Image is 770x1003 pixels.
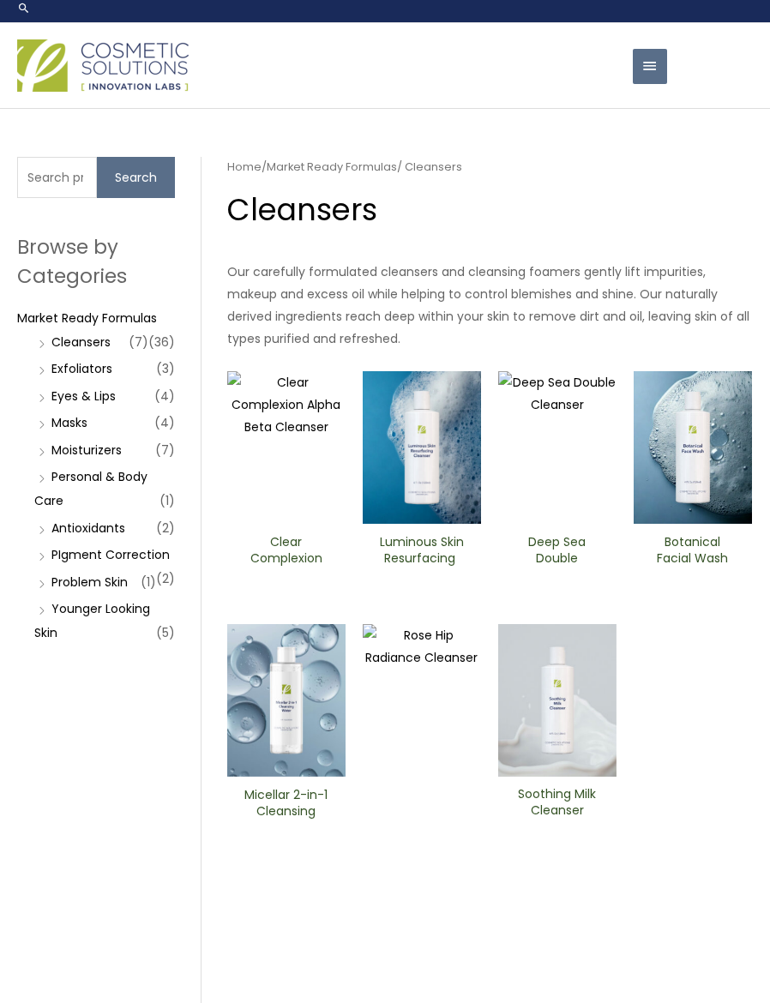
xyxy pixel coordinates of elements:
[51,520,125,537] a: Antioxidants
[376,534,466,573] a: Luminous Skin Resurfacing ​Cleanser
[17,39,189,92] img: Cosmetic Solutions Logo
[34,600,150,641] a: Younger Looking Skin
[17,309,157,327] a: Market Ready Formulas
[513,534,603,567] h2: Deep Sea Double Cleanser
[156,516,175,540] span: (2)
[141,570,156,594] span: (1)
[148,330,175,354] span: (36)
[227,157,753,177] nav: Breadcrumb
[241,534,331,567] h2: Clear Complexion Alpha Beta ​Cleanser
[363,371,481,525] img: Luminous Skin Resurfacing ​Cleanser
[241,787,331,820] h2: Micellar 2-in-1 Cleansing Water
[648,534,738,573] a: Botanical Facial Wash
[17,232,175,291] h2: Browse by Categories
[376,534,466,567] h2: Luminous Skin Resurfacing ​Cleanser
[97,157,175,198] button: Search
[17,157,97,198] input: Search products…
[513,534,603,573] a: Deep Sea Double Cleanser
[51,387,116,405] a: Eyes & Lips
[155,438,175,462] span: (7)
[241,787,331,826] a: Micellar 2-in-1 Cleansing Water
[241,534,331,573] a: Clear Complexion Alpha Beta ​Cleanser
[156,621,175,645] span: (5)
[51,414,87,431] a: Masks
[156,357,175,381] span: (3)
[227,189,753,231] h1: Cleansers
[129,330,148,354] span: (7)
[227,371,346,525] img: Clear Complexion Alpha Beta ​Cleanser
[498,371,617,525] img: Deep Sea Double Cleanser
[267,159,397,175] a: Market Ready Formulas
[34,468,147,509] a: Personal & Body Care
[498,624,617,777] img: Soothing Milk Cleanser
[227,159,262,175] a: Home
[17,1,31,15] a: Search icon link
[634,371,752,525] img: Botanical Facial Wash
[51,333,111,351] a: Cleansers
[159,489,175,513] span: (1)
[51,546,170,563] a: PIgment Correction
[227,261,753,350] p: Our carefully formulated cleansers and cleansing foamers gently lift impurities, makeup and exces...
[51,574,128,591] a: Problem Skin
[154,411,175,435] span: (4)
[227,624,346,778] img: Micellar 2-in-1 Cleansing Water
[51,441,122,459] a: Moisturizers
[51,360,112,377] a: Exfoliators
[154,384,175,408] span: (4)
[513,786,603,819] h2: Soothing Milk Cleanser
[156,567,175,591] span: (2)
[513,786,603,825] a: Soothing Milk Cleanser
[648,534,738,567] h2: Botanical Facial Wash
